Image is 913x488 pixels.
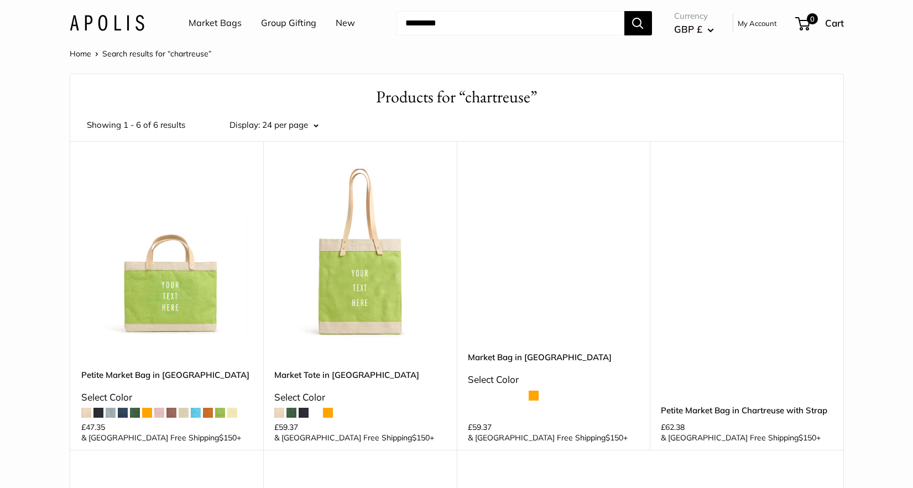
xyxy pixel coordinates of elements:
a: Petite Market Bag in Chartreuse with Strap [661,404,832,417]
nav: Breadcrumb [70,46,212,61]
div: Select Color [81,388,253,406]
a: Market Bag in [GEOGRAPHIC_DATA] [468,351,639,364]
img: Market Tote in Chartreuse [274,169,446,340]
span: & [GEOGRAPHIC_DATA] Free Shipping + [274,434,434,442]
span: 0 [806,13,817,24]
span: Showing 1 - 6 of 6 results [87,117,185,133]
span: GBP £ [674,23,702,35]
a: Petite Market Bag in Chartreuse with StrapPetite Market Bag in Chartreuse with Strap [661,169,832,340]
a: My Account [738,17,777,30]
button: GBP £ [674,20,714,38]
span: £59.37 [274,423,298,431]
img: Petite Market Bag in Chartreuse [81,169,253,340]
a: Market Bags [189,15,242,32]
span: & [GEOGRAPHIC_DATA] Free Shipping + [661,434,821,442]
span: 24 per page [262,120,308,130]
input: Search... [396,11,624,35]
button: Search [624,11,652,35]
span: Search results for “chartreuse” [102,49,212,59]
span: Cart [825,17,844,29]
a: 0 Cart [796,14,844,32]
img: Apolis [70,15,144,31]
span: & [GEOGRAPHIC_DATA] Free Shipping + [81,434,241,442]
span: £59.37 [468,423,492,431]
span: Currency [674,8,714,24]
a: Group Gifting [261,15,316,32]
span: $150 [799,433,816,443]
span: $150 [219,433,237,443]
a: Market Tote in ChartreuseMarket Tote in Chartreuse [274,169,446,340]
a: Petite Market Bag in [GEOGRAPHIC_DATA] [81,368,253,381]
span: £62.38 [661,423,685,431]
div: Select Color [274,388,446,406]
span: $150 [412,433,430,443]
a: Home [70,49,91,59]
a: New [336,15,355,32]
h1: Products for “chartreuse” [87,85,827,109]
span: £47.35 [81,423,105,431]
span: & [GEOGRAPHIC_DATA] Free Shipping + [468,434,628,442]
a: Petite Market Bag in ChartreusePetite Market Bag in Chartreuse [81,169,253,340]
a: Market Tote in [GEOGRAPHIC_DATA] [274,368,446,381]
button: 24 per page [262,117,319,133]
a: Market Bag in ChartreuseMarket Bag in Chartreuse [468,169,639,340]
span: $150 [606,433,623,443]
label: Display: [229,117,260,133]
div: Select Color [468,371,639,388]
